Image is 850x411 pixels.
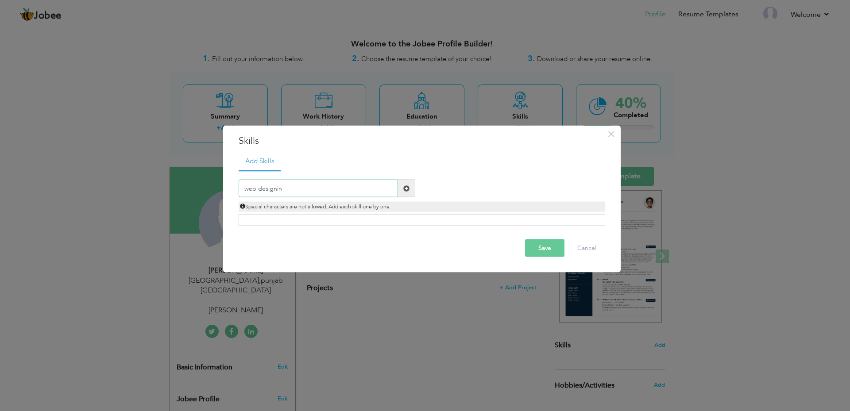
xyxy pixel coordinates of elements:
button: Close [604,127,618,141]
button: Save [525,239,564,257]
button: Cancel [568,239,605,257]
a: Add Skills [239,152,281,171]
span: Special characters are not allowed. Add each skill one by one. [240,203,391,210]
h3: Skills [239,134,605,147]
span: × [607,126,615,142]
